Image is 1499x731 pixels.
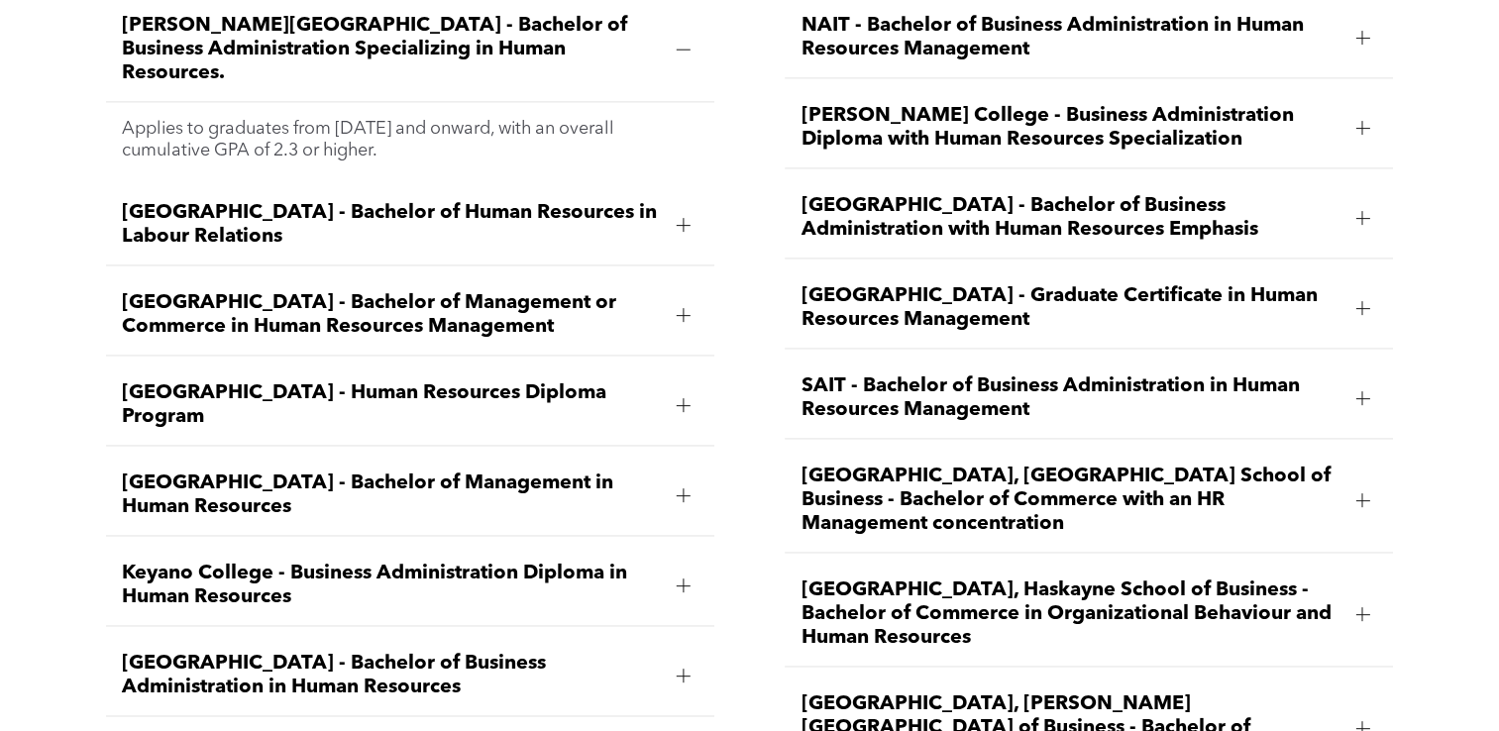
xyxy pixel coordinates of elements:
[122,201,661,249] span: [GEOGRAPHIC_DATA] - Bachelor of Human Resources in Labour Relations
[122,471,661,519] span: [GEOGRAPHIC_DATA] - Bachelor of Management in Human Resources
[801,284,1339,332] span: [GEOGRAPHIC_DATA] - Graduate Certificate in Human Resources Management
[801,14,1339,61] span: NAIT - Bachelor of Business Administration in Human Resources Management
[122,291,661,339] span: [GEOGRAPHIC_DATA] - Bachelor of Management or Commerce in Human Resources Management
[122,652,661,699] span: [GEOGRAPHIC_DATA] - Bachelor of Business Administration in Human Resources
[801,104,1339,152] span: [PERSON_NAME] College - Business Administration Diploma with Human Resources Specialization
[801,465,1339,536] span: [GEOGRAPHIC_DATA], [GEOGRAPHIC_DATA] School of Business - Bachelor of Commerce with an HR Managem...
[122,381,661,429] span: [GEOGRAPHIC_DATA] - Human Resources Diploma Program
[801,578,1339,650] span: [GEOGRAPHIC_DATA], Haskayne School of Business - Bachelor of Commerce in Organizational Behaviour...
[801,194,1339,242] span: [GEOGRAPHIC_DATA] - Bachelor of Business Administration with Human Resources Emphasis
[801,374,1339,422] span: SAIT - Bachelor of Business Administration in Human Resources Management
[122,562,661,609] span: Keyano College - Business Administration Diploma in Human Resources
[122,14,661,85] span: [PERSON_NAME][GEOGRAPHIC_DATA] - Bachelor of Business Administration Specializing in Human Resour...
[122,118,698,161] p: Applies to graduates from [DATE] and onward, with an overall cumulative GPA of 2.3 or higher.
